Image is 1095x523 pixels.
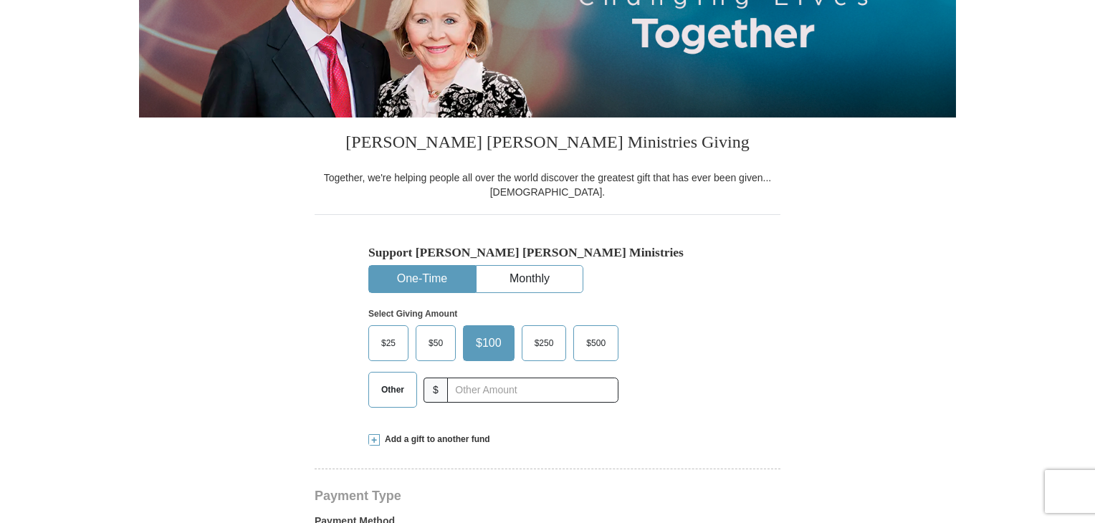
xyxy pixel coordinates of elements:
strong: Select Giving Amount [368,309,457,319]
span: $500 [579,332,613,354]
h3: [PERSON_NAME] [PERSON_NAME] Ministries Giving [315,117,780,171]
h4: Payment Type [315,490,780,502]
span: $250 [527,332,561,354]
span: $100 [469,332,509,354]
span: $25 [374,332,403,354]
button: Monthly [477,266,583,292]
h5: Support [PERSON_NAME] [PERSON_NAME] Ministries [368,245,727,260]
input: Other Amount [447,378,618,403]
span: $50 [421,332,450,354]
span: $ [424,378,448,403]
button: One-Time [369,266,475,292]
span: Add a gift to another fund [380,433,490,446]
span: Other [374,379,411,400]
div: Together, we're helping people all over the world discover the greatest gift that has ever been g... [315,171,780,199]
